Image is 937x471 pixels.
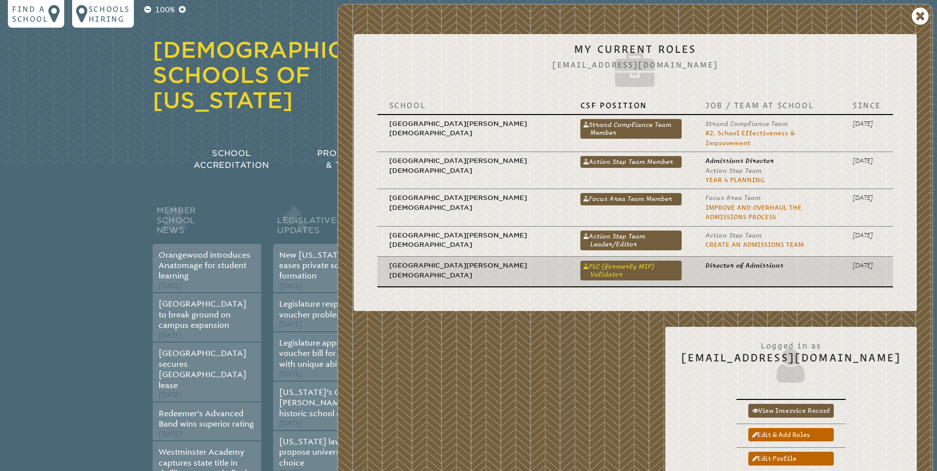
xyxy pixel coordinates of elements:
[705,167,762,174] span: Action Step Team
[389,156,557,175] p: [GEOGRAPHIC_DATA][PERSON_NAME][DEMOGRAPHIC_DATA]
[853,119,881,128] p: [DATE]
[279,320,302,329] span: [DATE]
[580,193,682,205] a: Focus Area Team Member
[273,203,382,244] h2: Legislative Updates
[681,336,901,352] span: Logged in as
[580,261,682,280] a: PLC (formerly MIP) Validator
[853,261,881,270] p: [DATE]
[853,231,881,240] p: [DATE]
[159,349,246,390] a: [GEOGRAPHIC_DATA] secures [GEOGRAPHIC_DATA] lease
[153,4,177,16] p: 100%
[580,156,682,168] a: Action Step Team Member
[159,282,182,290] span: [DATE]
[705,100,829,110] p: Job / Team at School
[159,409,254,429] a: Redeemer’s Advanced Band wins superior rating
[389,100,557,110] p: School
[317,149,461,170] span: Professional Development & Teacher Certification
[853,156,881,165] p: [DATE]
[369,43,901,92] h2: My Current Roles
[705,120,788,127] span: Strand Compliance Team
[705,232,762,239] span: Action Step Team
[279,370,302,378] span: [DATE]
[88,4,130,24] p: Schools Hiring
[159,250,250,281] a: Orangewood introduces Anatomage for student learning
[194,149,269,170] span: School Accreditation
[705,241,804,248] a: Create an Admissions Team
[153,203,261,244] h2: Member School News
[580,100,682,110] p: CSF Position
[279,338,371,369] a: Legislature approves voucher bill for students with unique abilities
[580,119,682,139] a: Strand Compliance Team Member
[705,194,761,201] span: Focus Area Team
[389,261,557,280] p: [GEOGRAPHIC_DATA][PERSON_NAME][DEMOGRAPHIC_DATA]
[748,404,834,417] a: View inservice record
[279,388,374,418] a: [US_STATE]’s Governor [PERSON_NAME] signs historic school choice bill
[159,331,182,340] span: [DATE]
[748,428,834,441] a: Edit & add roles
[159,430,182,438] span: [DATE]
[159,391,182,399] span: [DATE]
[705,156,829,165] p: Admissions Director
[580,231,682,250] a: Action Step Team Leader/Editor
[705,204,802,221] a: Improve and Overhaul the Admissions Process
[853,193,881,202] p: [DATE]
[12,4,48,24] p: Find a school
[279,250,361,281] a: New [US_STATE] law eases private school formation
[748,452,834,465] a: Edit profile
[159,299,246,330] a: [GEOGRAPHIC_DATA] to break ground on campus expansion
[389,231,557,250] p: [GEOGRAPHIC_DATA][PERSON_NAME][DEMOGRAPHIC_DATA]
[705,129,795,146] a: #2. School Effectiveness & Improvement
[853,100,881,110] p: Since
[279,437,373,468] a: [US_STATE] lawmakers propose universal school choice
[389,119,557,138] p: [GEOGRAPHIC_DATA][PERSON_NAME][DEMOGRAPHIC_DATA]
[279,419,302,428] span: [DATE]
[279,299,367,319] a: Legislature responds to voucher problems
[705,176,765,184] a: Year 4 planning
[153,37,433,113] a: [DEMOGRAPHIC_DATA] Schools of [US_STATE]
[389,193,557,212] p: [GEOGRAPHIC_DATA][PERSON_NAME][DEMOGRAPHIC_DATA]
[681,336,901,385] h2: [EMAIL_ADDRESS][DOMAIN_NAME]
[705,261,829,270] p: Director of Admissions
[279,282,302,290] span: [DATE]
